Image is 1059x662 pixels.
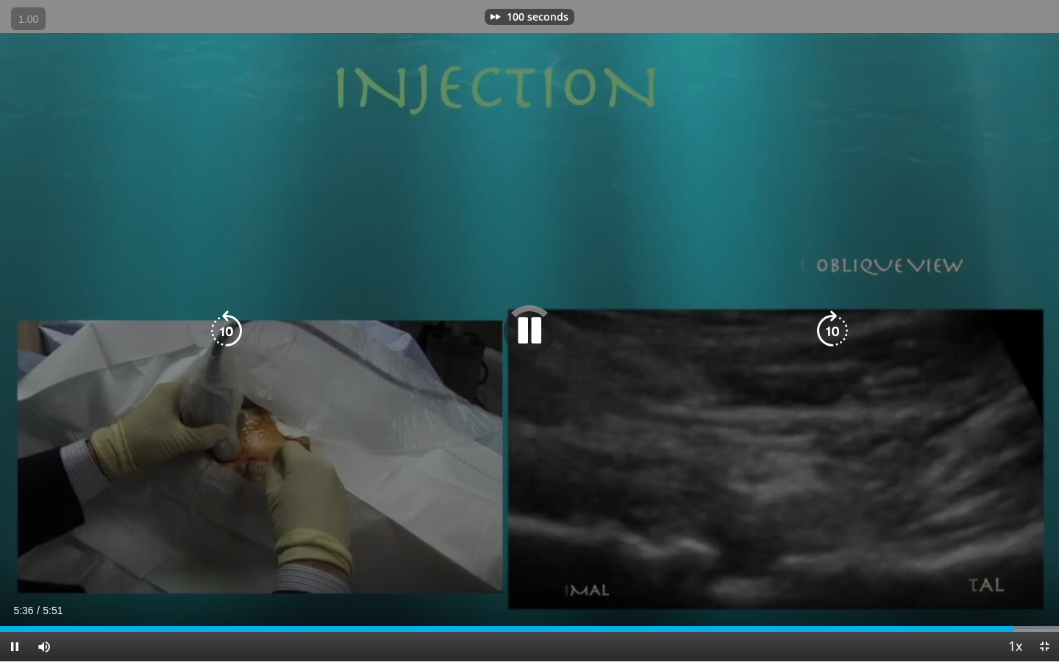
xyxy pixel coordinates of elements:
span: 5:36 [13,605,33,616]
button: Mute [29,632,59,661]
button: Playback Rate [1000,632,1030,661]
button: Exit Fullscreen [1030,632,1059,661]
span: 5:51 [43,605,63,616]
p: 100 seconds [507,12,568,22]
span: / [37,605,40,616]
